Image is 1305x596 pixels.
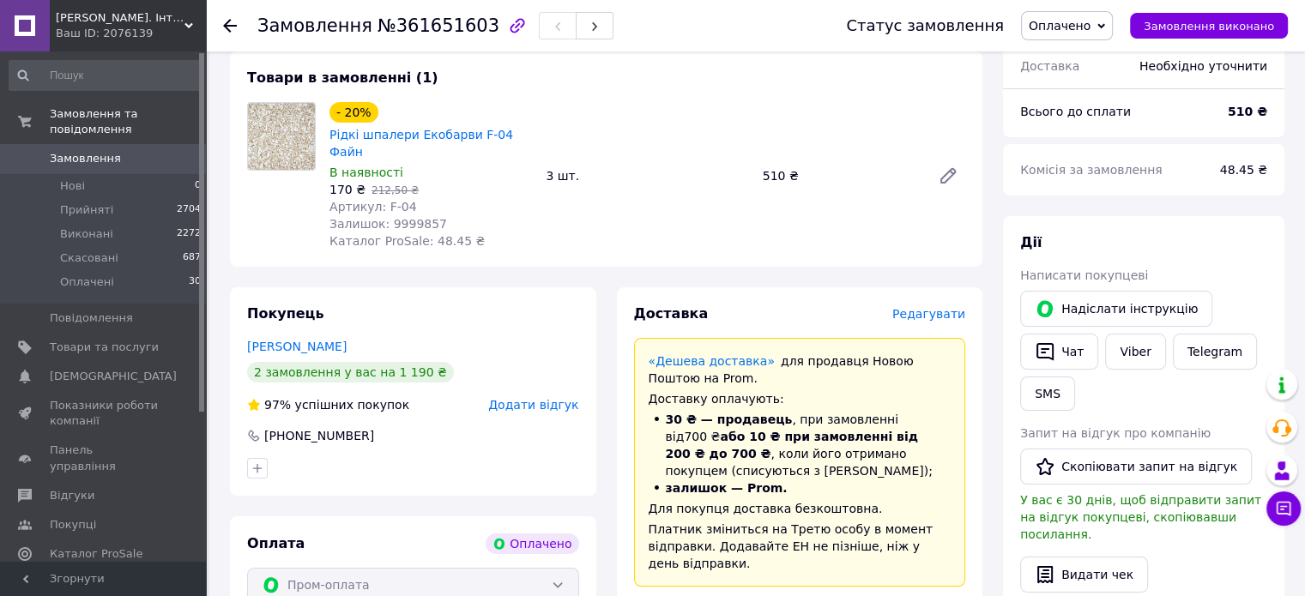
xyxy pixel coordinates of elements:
[1020,557,1148,593] button: Видати чек
[50,398,159,429] span: Показники роботи компанії
[263,427,376,444] div: [PHONE_NUMBER]
[1029,19,1091,33] span: Оплачено
[649,354,775,368] a: «Дешева доставка»
[177,202,201,218] span: 2704
[1020,105,1131,118] span: Всього до сплати
[50,369,177,384] span: [DEMOGRAPHIC_DATA]
[931,159,965,193] a: Редагувати
[56,10,184,26] span: Рідкі Шпалери. Інтернет-магазин «Строй-центр»‎
[1266,491,1301,526] button: Чат з покупцем
[329,234,485,248] span: Каталог ProSale: 48.45 ₴
[634,305,709,322] span: Доставка
[189,274,201,290] span: 30
[1020,493,1261,541] span: У вас є 30 днів, щоб відправити запит на відгук покупцеві, скопіювавши посилання.
[649,500,952,517] div: Для покупця доставка безкоштовна.
[486,533,578,554] div: Оплачено
[50,517,96,533] span: Покупці
[649,411,952,479] li: , при замовленні від 700 ₴ , коли його отримано покупцем (списуються з [PERSON_NAME]);
[1130,13,1288,39] button: Замовлення виконано
[60,250,118,266] span: Скасовані
[223,17,237,34] div: Повернутися назад
[372,184,419,196] span: 212,50 ₴
[247,340,347,353] a: [PERSON_NAME]
[1020,268,1148,282] span: Написати покупцеві
[9,60,202,91] input: Пошук
[666,412,793,426] span: 30 ₴ — продавець
[264,398,291,412] span: 97%
[329,166,403,179] span: В наявності
[329,102,378,123] div: - 20%
[247,69,438,86] span: Товари в замовленні (1)
[1020,334,1098,370] button: Чат
[60,178,85,194] span: Нові
[1173,334,1257,370] a: Telegram
[247,535,305,551] span: Оплата
[1020,291,1212,327] button: Надіслати інструкцію
[329,217,447,231] span: Залишок: 9999857
[1220,163,1267,177] span: 48.45 ₴
[50,310,133,326] span: Повідомлення
[50,151,121,166] span: Замовлення
[649,352,952,387] div: для продавця Новою Поштою на Prom.
[1020,376,1075,411] button: SMS
[756,164,924,188] div: 510 ₴
[60,274,114,290] span: Оплачені
[329,200,417,214] span: Артикул: F-04
[666,481,788,495] span: залишок — Prom.
[195,178,201,194] span: 0
[60,226,113,242] span: Виконані
[56,26,206,41] div: Ваш ID: 2076139
[1020,59,1079,73] span: Доставка
[1020,449,1252,485] button: Скопіювати запит на відгук
[378,15,499,36] span: №361651603
[50,442,159,473] span: Панель управління
[1105,334,1165,370] a: Viber
[1228,105,1267,118] b: 510 ₴
[50,106,206,137] span: Замовлення та повідомлення
[247,305,324,322] span: Покупець
[666,430,918,461] span: або 10 ₴ при замовленні від 200 ₴ до 700 ₴
[60,202,113,218] span: Прийняті
[50,488,94,503] span: Відгуки
[1144,20,1274,33] span: Замовлення виконано
[488,398,578,412] span: Додати відгук
[248,103,315,170] img: Рідкі шпалери Екобарви F-04 Файн
[1020,426,1211,440] span: Запит на відгук про компанію
[50,546,142,562] span: Каталог ProSale
[177,226,201,242] span: 2272
[892,307,965,321] span: Редагувати
[247,396,409,413] div: успішних покупок
[846,17,1004,34] div: Статус замовлення
[649,390,952,407] div: Доставку оплачують:
[183,250,201,266] span: 687
[1129,47,1278,85] div: Необхідно уточнити
[539,164,755,188] div: 3 шт.
[1020,163,1163,177] span: Комісія за замовлення
[50,340,159,355] span: Товари та послуги
[247,362,454,382] div: 2 замовлення у вас на 1 190 ₴
[1020,234,1042,250] span: Дії
[329,128,513,159] a: Рідкі шпалери Екобарви F-04 Файн
[649,521,952,572] div: Платник зміниться на Третю особу в момент відправки. Додавайте ЕН не пізніше, ніж у день відправки.
[329,183,366,196] span: 170 ₴
[257,15,372,36] span: Замовлення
